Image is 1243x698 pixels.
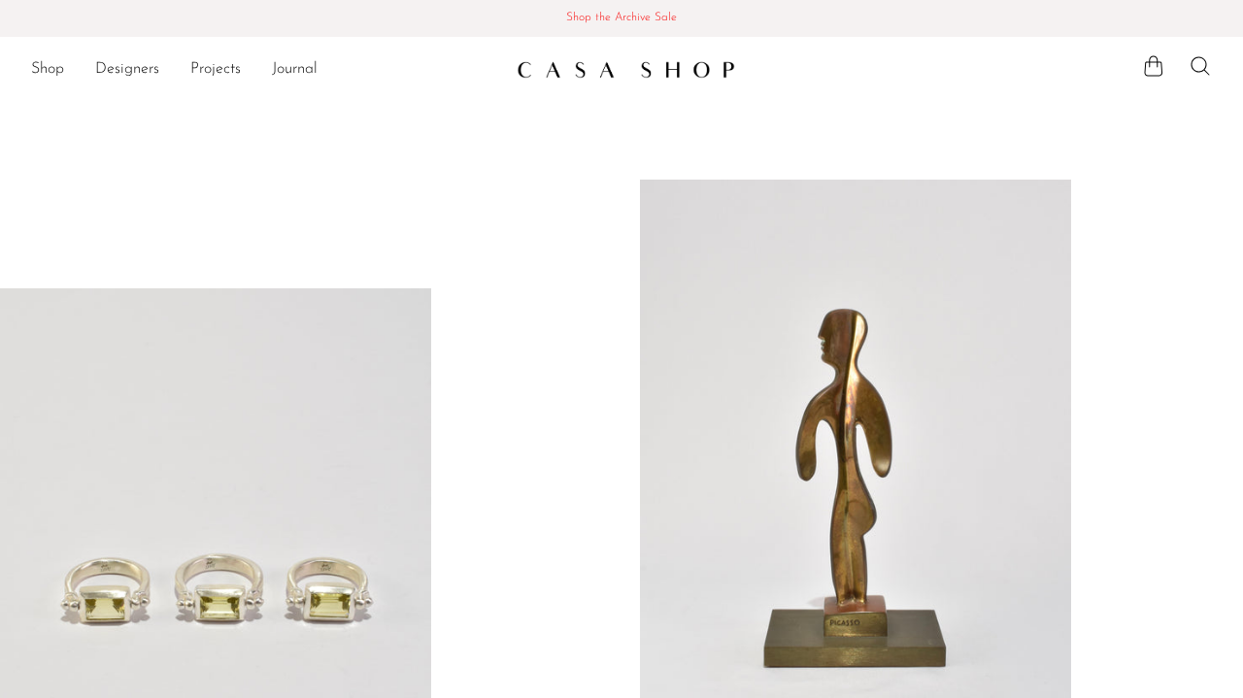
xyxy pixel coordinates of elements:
a: Shop [31,57,64,83]
a: Projects [190,57,241,83]
ul: NEW HEADER MENU [31,53,501,86]
a: Designers [95,57,159,83]
nav: Desktop navigation [31,53,501,86]
span: Shop the Archive Sale [16,8,1227,29]
a: Journal [272,57,318,83]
